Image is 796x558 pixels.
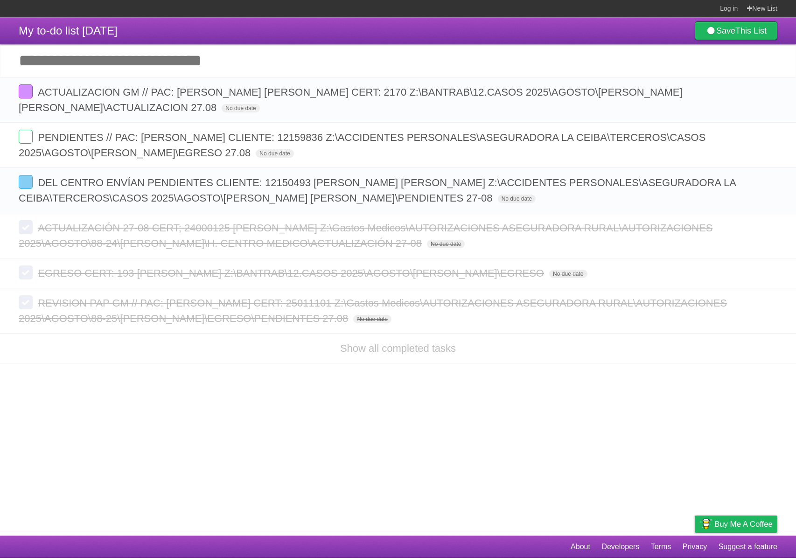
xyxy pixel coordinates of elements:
[19,86,683,113] span: ACTUALIZACION GM // PAC: [PERSON_NAME] [PERSON_NAME] CERT: 2170 Z:\BANTRAB\12.CASOS 2025\AGOSTO\[...
[19,132,705,159] span: PENDIENTES // PAC: [PERSON_NAME] CLIENTE: 12159836 Z:\ACCIDENTES PERSONALES\ASEGURADORA LA CEIBA\...
[719,538,777,556] a: Suggest a feature
[256,149,293,158] span: No due date
[38,267,546,279] span: EGRESO CERT: 193 [PERSON_NAME] Z:\BANTRAB\12.CASOS 2025\AGOSTO\[PERSON_NAME]\EGRESO
[19,130,33,144] label: Done
[19,297,727,324] span: REVISION PAP GM // PAC: [PERSON_NAME] CERT: 25011101 Z:\Gastos Medicos\AUTORIZACIONES ASEGURADORA...
[19,295,33,309] label: Done
[19,177,736,204] span: DEL CENTRO ENVÍAN PENDIENTES CLIENTE: 12150493 [PERSON_NAME] [PERSON_NAME] Z:\ACCIDENTES PERSONAL...
[19,265,33,279] label: Done
[19,175,33,189] label: Done
[699,516,712,532] img: Buy me a coffee
[427,240,465,248] span: No due date
[571,538,590,556] a: About
[695,21,777,40] a: SaveThis List
[353,315,391,323] span: No due date
[19,24,118,37] span: My to-do list [DATE]
[19,222,712,249] span: ACTUALIZACIÓN 27-08 CERT; 24000125 [PERSON_NAME] Z:\Gastos Medicos\AUTORIZACIONES ASEGURADORA RUR...
[695,516,777,533] a: Buy me a coffee
[19,84,33,98] label: Done
[340,342,456,354] a: Show all completed tasks
[735,26,767,35] b: This List
[222,104,259,112] span: No due date
[683,538,707,556] a: Privacy
[651,538,671,556] a: Terms
[714,516,773,532] span: Buy me a coffee
[549,270,587,278] span: No due date
[498,195,536,203] span: No due date
[19,220,33,234] label: Done
[601,538,639,556] a: Developers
